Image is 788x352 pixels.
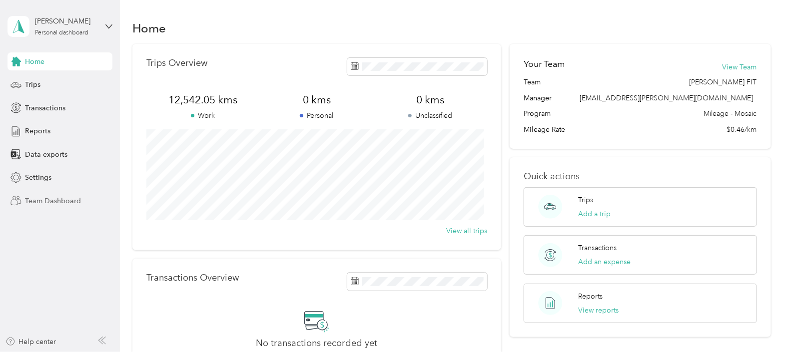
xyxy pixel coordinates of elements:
[35,16,97,26] div: [PERSON_NAME]
[723,62,757,72] button: View Team
[524,124,565,135] span: Mileage Rate
[256,338,377,349] h2: No transactions recorded yet
[373,110,487,121] p: Unclassified
[260,110,373,121] p: Personal
[579,243,617,253] p: Transactions
[580,94,754,102] span: [EMAIL_ADDRESS][PERSON_NAME][DOMAIN_NAME]
[25,79,40,90] span: Trips
[35,30,88,36] div: Personal dashboard
[579,209,611,219] button: Add a trip
[146,110,260,121] p: Work
[524,171,757,182] p: Quick actions
[732,296,788,352] iframe: Everlance-gr Chat Button Frame
[690,77,757,87] span: [PERSON_NAME] FIT
[260,93,373,107] span: 0 kms
[25,56,44,67] span: Home
[146,93,260,107] span: 12,542.05 kms
[704,108,757,119] span: Mileage - Mosaic
[524,77,541,87] span: Team
[5,337,56,347] button: Help center
[146,58,207,68] p: Trips Overview
[579,305,619,316] button: View reports
[524,93,552,103] span: Manager
[524,58,565,70] h2: Your Team
[727,124,757,135] span: $0.46/km
[579,291,603,302] p: Reports
[25,149,67,160] span: Data exports
[25,172,51,183] span: Settings
[579,257,631,267] button: Add an expense
[146,273,239,283] p: Transactions Overview
[132,23,166,33] h1: Home
[524,108,551,119] span: Program
[579,195,594,205] p: Trips
[446,226,487,236] button: View all trips
[25,126,50,136] span: Reports
[373,93,487,107] span: 0 kms
[25,196,81,206] span: Team Dashboard
[25,103,65,113] span: Transactions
